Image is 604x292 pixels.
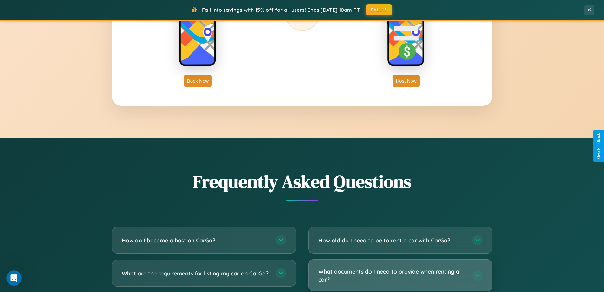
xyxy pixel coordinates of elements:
[122,269,270,277] h3: What are the requirements for listing my car on CarGo?
[393,75,419,87] button: Host Now
[202,7,361,13] span: Fall into savings with 15% off for all users! Ends [DATE] 10am PT.
[6,270,22,286] iframe: Intercom live chat
[318,268,466,283] h3: What documents do I need to provide when renting a car?
[596,133,601,159] div: Give Feedback
[184,75,212,87] button: Book Now
[112,169,492,194] h2: Frequently Asked Questions
[318,236,466,244] h3: How old do I need to be to rent a car with CarGo?
[366,4,392,15] button: FALL15
[122,236,270,244] h3: How do I become a host on CarGo?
